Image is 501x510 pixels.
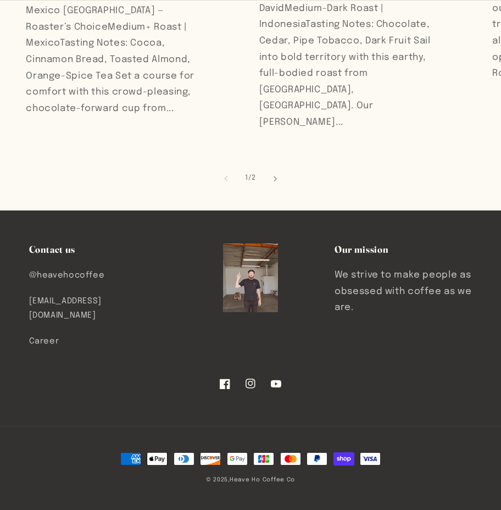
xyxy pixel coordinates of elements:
[245,173,248,184] span: 1
[29,268,105,288] a: @heavehocoffee
[29,243,166,256] h2: Contact us
[335,243,472,256] h2: Our mission
[29,289,158,329] a: [EMAIL_ADDRESS][DOMAIN_NAME]
[263,167,287,191] button: Slide right
[248,173,252,184] span: /
[214,167,238,191] button: Slide left
[206,477,295,483] small: © 2025,
[335,267,472,316] p: We strive to make people as obsessed with coffee as we are.
[230,477,295,483] a: Heave Ho Coffee Co
[29,328,59,354] a: Career
[252,173,256,184] span: 2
